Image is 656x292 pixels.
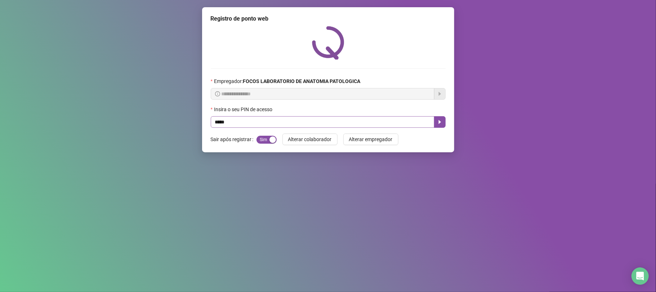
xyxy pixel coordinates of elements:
span: caret-right [437,119,443,125]
span: Alterar colaborador [288,135,332,143]
span: info-circle [215,91,220,96]
span: Empregador : [214,77,360,85]
div: Registro de ponto web [211,14,446,23]
label: Insira o seu PIN de acesso [211,105,277,113]
button: Alterar empregador [343,134,398,145]
button: Alterar colaborador [282,134,338,145]
strong: FOCOS LABORATORIO DE ANATOMIA PATOLOGICA [243,78,360,84]
img: QRPoint [312,26,344,60]
label: Sair após registrar [211,134,256,145]
div: Open Intercom Messenger [632,267,649,285]
span: Alterar empregador [349,135,393,143]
